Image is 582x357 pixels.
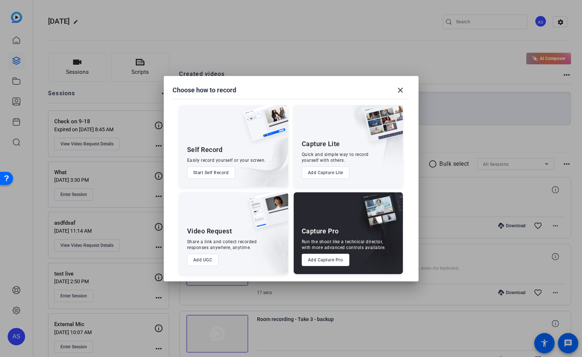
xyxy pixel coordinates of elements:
div: Self Record [187,145,223,154]
div: Capture Pro [302,227,339,236]
div: Video Request [187,227,232,236]
img: embarkstudio-capture-lite.png [338,105,403,178]
img: ugc-content.png [243,192,288,236]
mat-icon: close [396,86,405,95]
button: Add Capture Pro [302,254,349,266]
div: Share a link and collect recorded responses anywhere, anytime. [187,239,257,250]
div: Quick and simple way to record yourself with others. [302,152,369,163]
img: embarkstudio-capture-pro.png [349,201,403,274]
div: Easily record yourself or your screen. [187,157,266,163]
h1: Choose how to record [173,86,237,95]
button: Add UGC [187,254,219,266]
img: embarkstudio-self-record.png [225,121,288,187]
div: Capture Lite [302,140,340,148]
img: self-record.png [238,105,288,149]
img: embarkstudio-ugc-content.png [246,215,288,274]
button: Add Capture Lite [302,167,349,179]
button: Start Self Record [187,167,235,179]
img: capture-lite.png [358,105,403,149]
div: Run the shoot like a technical director, with more advanced controls available. [302,239,386,250]
img: capture-pro.png [355,192,403,237]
